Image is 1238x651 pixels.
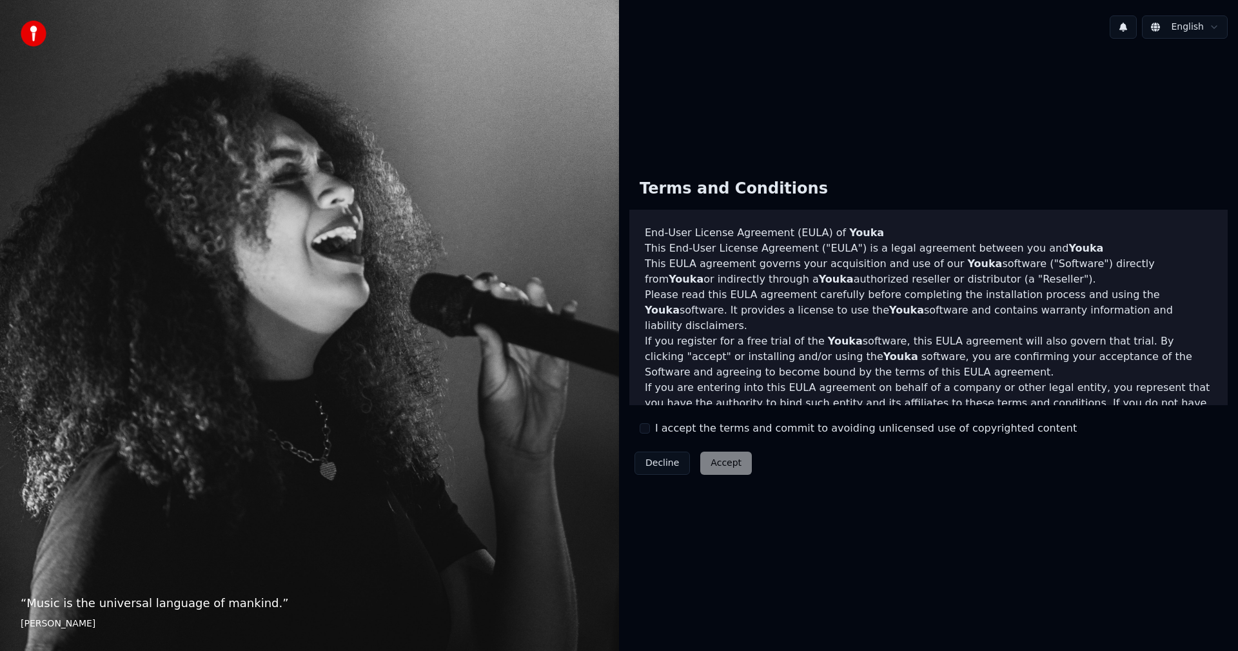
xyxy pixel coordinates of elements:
[889,304,924,316] span: Youka
[645,225,1212,241] h3: End-User License Agreement (EULA) of
[21,21,46,46] img: youka
[849,226,884,239] span: Youka
[629,168,838,210] div: Terms and Conditions
[655,421,1077,436] label: I accept the terms and commit to avoiding unlicensed use of copyrighted content
[828,335,863,347] span: Youka
[645,287,1212,334] p: Please read this EULA agreement carefully before completing the installation process and using th...
[645,304,680,316] span: Youka
[883,350,918,363] span: Youka
[634,452,690,475] button: Decline
[967,257,1002,270] span: Youka
[645,256,1212,287] p: This EULA agreement governs your acquisition and use of our software ("Software") directly from o...
[819,273,854,285] span: Youka
[21,617,598,630] footer: [PERSON_NAME]
[21,594,598,612] p: “ Music is the universal language of mankind. ”
[645,334,1212,380] p: If you register for a free trial of the software, this EULA agreement will also govern that trial...
[645,241,1212,256] p: This End-User License Agreement ("EULA") is a legal agreement between you and
[669,273,703,285] span: Youka
[645,380,1212,442] p: If you are entering into this EULA agreement on behalf of a company or other legal entity, you re...
[1068,242,1103,254] span: Youka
